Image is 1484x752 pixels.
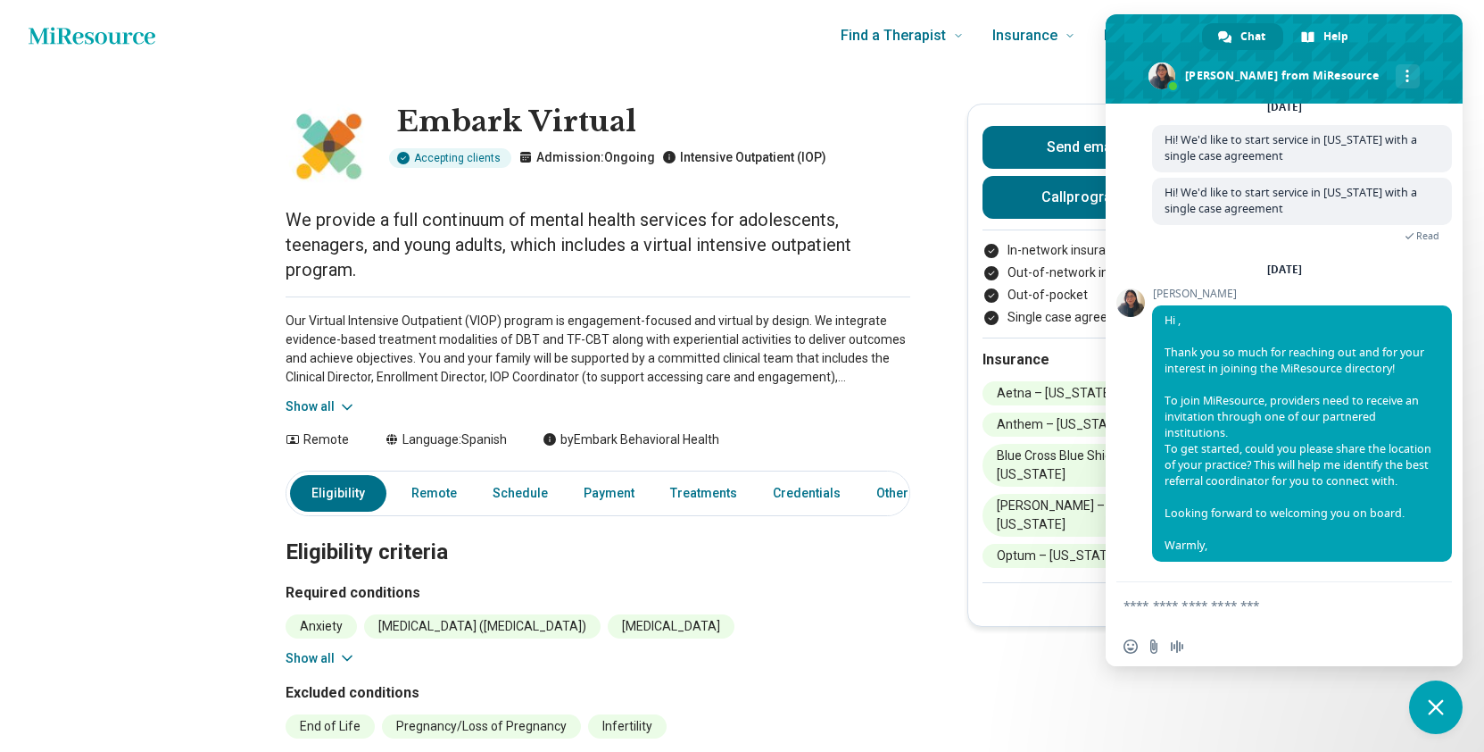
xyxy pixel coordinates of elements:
[401,475,468,512] a: Remote
[286,649,356,668] button: Show all
[588,714,667,739] li: Infertility
[982,349,1184,371] h2: Insurance
[992,23,1057,48] span: Insurance
[1165,132,1417,163] span: Hi! We'd like to start service in [US_STATE] with a single case agreement
[1170,639,1184,654] span: Audio message
[286,582,910,604] h3: Required conditions
[1202,23,1283,50] div: Chat
[385,430,507,449] div: Language: Spanish
[396,104,826,141] h1: Embark Virtual
[389,148,511,168] div: Accepting clients
[608,614,734,639] li: [MEDICAL_DATA]
[286,714,375,739] li: End of Life
[982,126,1184,169] button: Send email
[982,176,1184,219] button: Callprogram
[543,430,719,449] div: by Embark Behavioral Health
[982,413,1140,437] li: Anthem – [US_STATE]
[982,444,1184,487] li: Blue Cross Blue Shield – [US_STATE]
[1123,597,1405,614] textarea: Compose your message...
[1147,639,1161,654] span: Send a file
[518,148,655,167] p: Admission: Ongoing
[1240,23,1265,50] span: Chat
[286,430,349,449] div: Remote
[1152,288,1452,300] span: [PERSON_NAME]
[1267,264,1302,275] div: [DATE]
[1104,23,1202,48] span: Provider Types
[286,312,910,387] p: Our Virtual Intensive Outpatient (VIOP) program is engagement-focused and virtual by design. We i...
[982,544,1132,568] li: Optum – [US_STATE]
[29,18,155,54] a: Home page
[286,207,910,282] p: We provide a full continuum of mental health services for adolescents, teenagers, and young adult...
[286,614,357,639] li: Anxiety
[286,682,910,704] h3: Excluded conditions
[290,475,386,512] a: Eligibility
[1285,23,1366,50] div: Help
[482,475,559,512] a: Schedule
[982,308,1184,327] li: Single case agreement
[982,286,1184,305] li: Out-of-pocket
[573,475,645,512] a: Payment
[662,148,826,167] p: Intensive Outpatient (IOP)
[1396,64,1420,88] div: More channels
[841,23,946,48] span: Find a Therapist
[982,241,1184,327] ul: Payment options
[659,475,748,512] a: Treatments
[982,263,1184,282] li: Out-of-network insurance
[1323,23,1348,50] span: Help
[982,381,1128,405] li: Aetna – [US_STATE]
[1267,102,1302,113] div: [DATE]
[866,475,930,512] a: Other
[286,495,910,568] h2: Eligibility criteria
[1165,185,1417,216] span: Hi! We'd like to start service in [US_STATE] with a single case agreement
[382,714,581,739] li: Pregnancy/Loss of Pregnancy
[982,494,1184,537] li: [PERSON_NAME] – [US_STATE]
[364,614,601,639] li: [MEDICAL_DATA] ([MEDICAL_DATA])
[982,241,1184,260] li: In-network insurance
[1409,681,1463,734] div: Close chat
[286,397,356,416] button: Show all
[1123,639,1138,654] span: Insert an emoji
[1165,313,1431,553] span: Hi , Thank you so much for reaching out and for your interest in joining the MiResource directory...
[1416,230,1439,242] span: Read
[762,475,851,512] a: Credentials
